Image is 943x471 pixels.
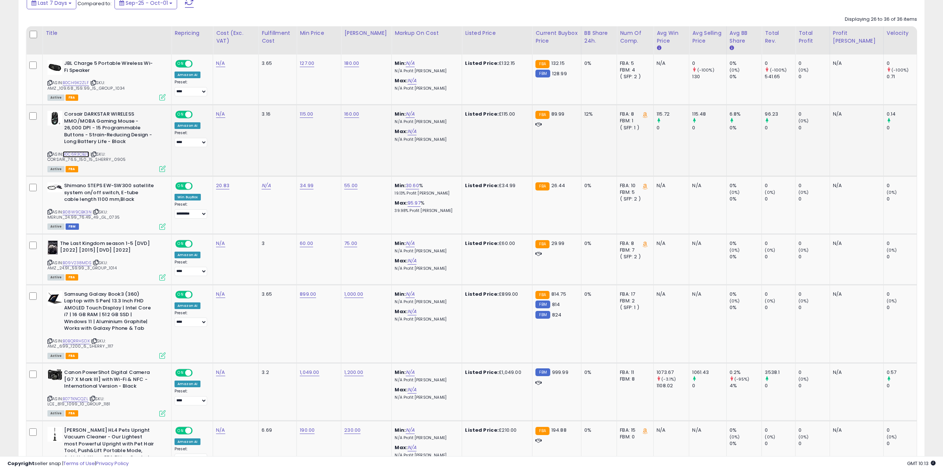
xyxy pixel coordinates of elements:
img: 416Olh8S7CL._SL40_.jpg [47,240,58,255]
div: 130 [692,73,726,80]
p: N/A Profit [PERSON_NAME] [395,69,456,74]
a: N/A [216,291,225,298]
div: Repricing [175,29,210,37]
small: (-95%) [734,376,749,382]
b: Canon PowerShot Digital Camera [G7 X Mark III] with Wi-Fi & NFC - International Version - Black [64,369,154,392]
small: (-3.1%) [661,376,676,382]
div: 0 [692,125,726,131]
small: (0%) [765,247,775,253]
div: 0 [765,304,795,311]
div: 0 [798,196,830,202]
img: 41iml7fGVjL._SL40_.jpg [47,60,62,75]
div: 0 [798,73,830,80]
span: All listings currently available for purchase on Amazon [47,353,64,359]
div: FBA: 17 [620,291,648,298]
div: N/A [833,60,878,67]
div: ( SFP: 2 ) [620,196,648,202]
div: Avg Win Price [657,29,686,45]
a: 115.00 [300,110,313,118]
span: OFF [192,61,203,67]
a: 20.83 [216,182,229,189]
span: 132.15 [551,60,565,67]
div: Preset: [175,202,207,219]
a: N/A [216,240,225,247]
p: N/A Profit [PERSON_NAME] [395,378,456,383]
span: | SKU: AMZ_24.91_59.99_3_GROUP_1014 [47,260,117,271]
small: (-100%) [770,67,787,73]
span: All listings currently available for purchase on Amazon [47,223,64,230]
a: 190.00 [300,427,315,434]
div: ASIN: [47,111,166,171]
div: 115.72 [657,111,689,117]
div: 0 [765,291,795,298]
div: FBM: 4 [620,67,648,73]
span: 128.99 [552,70,567,77]
a: N/A [216,110,225,118]
b: Listed Price: [465,369,499,376]
img: 31jVbnOsn9L._SL40_.jpg [47,111,62,126]
div: 0 [798,111,830,117]
div: £1,049.00 [465,369,527,376]
div: 0 [798,382,830,389]
div: 0% [584,60,611,67]
a: N/A [262,182,270,189]
b: Max: [395,308,408,315]
span: ON [176,370,185,376]
a: B0CH9K2ZLF [63,80,89,86]
small: (0%) [887,298,897,304]
small: (0%) [798,376,809,382]
div: 0 [798,60,830,67]
div: FBA: 10 [620,182,648,189]
div: Velocity [887,29,914,37]
a: 34.99 [300,182,313,189]
div: Displaying 26 to 36 of 36 items [845,16,917,23]
div: 0.57 [887,369,917,376]
small: FBM [535,311,550,319]
b: Corsair DARKSTAR WIRELESS MMO/MOBA Gaming Mouse - 26,000 DPI - 15 Programmable Buttons - Strain-R... [64,111,154,147]
small: (0%) [765,189,775,195]
b: Min: [395,60,406,67]
div: Markup on Cost [395,29,459,37]
div: ASIN: [47,369,166,416]
span: 89.99 [551,110,565,117]
small: FBA [535,182,549,190]
div: 3.16 [262,111,291,117]
div: 0 [887,60,917,67]
div: N/A [692,291,720,298]
div: 0 [765,382,795,389]
b: Min: [395,110,406,117]
div: 0% [584,182,611,189]
a: B0BQRRHSDX [63,338,90,344]
div: Title [46,29,168,37]
span: | SKU: CORSAIR_76.5_150_15_SHERRY_0905 [47,151,126,162]
small: (0%) [730,247,740,253]
div: 0% [730,60,761,67]
p: N/A Profit [PERSON_NAME] [395,249,456,254]
small: FBM [535,70,550,77]
div: 0 [798,369,830,376]
small: FBA [535,60,549,68]
b: Listed Price: [465,60,499,67]
a: 1,200.00 [344,369,363,376]
small: (0%) [798,118,809,124]
div: 3.65 [262,60,291,67]
div: 0 [798,291,830,298]
div: 96.23 [765,111,795,117]
p: 19.13% Profit [PERSON_NAME] [395,191,456,196]
a: N/A [216,369,225,376]
div: N/A [657,240,683,247]
div: 0 [798,182,830,189]
small: (-100%) [891,67,909,73]
div: FBA: 11 [620,369,648,376]
div: 0 [765,240,795,247]
small: FBA [535,111,549,119]
div: 0.14 [887,111,917,117]
a: N/A [408,257,416,265]
b: Listed Price: [465,291,499,298]
b: The Last Kingdom season 1-5 [DVD] [2022] [2015] [DVD] [2022] [60,240,150,256]
a: N/A [406,369,415,376]
b: Max: [395,128,408,135]
b: Listed Price: [465,182,499,189]
a: N/A [216,60,225,67]
a: B0C6R3CBJ5 [63,151,89,157]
